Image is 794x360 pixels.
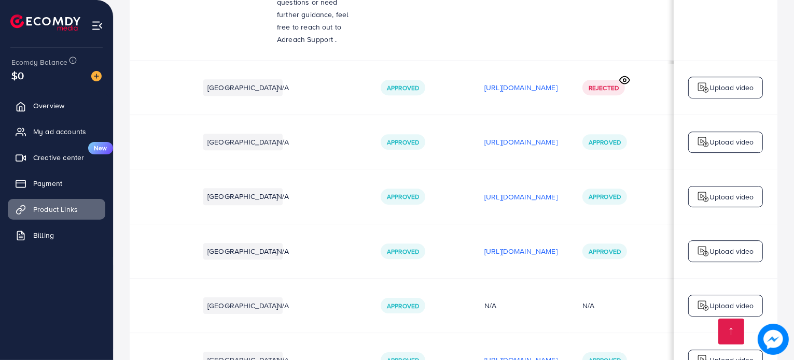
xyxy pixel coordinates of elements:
img: image [91,71,102,81]
img: image [758,324,789,355]
span: Billing [33,230,54,240]
p: Upload video [709,136,754,148]
div: N/A [582,300,594,311]
a: Product Links [8,199,105,220]
p: Upload video [709,81,754,94]
span: Ecomdy Balance [11,57,67,67]
img: logo [697,81,709,94]
span: N/A [277,137,289,147]
span: $0 [11,68,24,83]
li: [GEOGRAPHIC_DATA] [203,297,283,314]
p: [URL][DOMAIN_NAME] [484,191,558,203]
span: Rejected [589,83,619,92]
span: Approved [387,247,419,256]
li: [GEOGRAPHIC_DATA] [203,79,283,96]
span: Product Links [33,204,78,214]
span: Approved [387,138,419,147]
span: Approved [387,301,419,310]
li: [GEOGRAPHIC_DATA] [203,188,283,205]
span: Approved [589,247,621,256]
p: [URL][DOMAIN_NAME] [484,81,558,94]
span: Approved [387,192,419,201]
img: logo [697,136,709,148]
div: N/A [484,300,558,311]
p: [URL][DOMAIN_NAME] [484,136,558,148]
a: Overview [8,95,105,116]
a: Payment [8,173,105,194]
span: My ad accounts [33,126,86,137]
li: [GEOGRAPHIC_DATA] [203,134,283,150]
p: [URL][DOMAIN_NAME] [484,245,558,257]
span: N/A [277,246,289,256]
span: N/A [277,191,289,201]
a: My ad accounts [8,121,105,142]
img: logo [697,299,709,312]
p: Upload video [709,299,754,312]
span: N/A [277,300,289,311]
p: Upload video [709,245,754,257]
li: [GEOGRAPHIC_DATA] [203,243,283,260]
a: Billing [8,225,105,246]
span: Creative center [33,152,84,163]
span: Payment [33,178,62,189]
span: Overview [33,100,64,111]
img: menu [91,20,103,32]
a: Creative centerNew [8,147,105,168]
span: N/A [277,82,289,93]
span: Approved [589,192,621,201]
span: Approved [387,83,419,92]
img: logo [10,15,80,31]
span: Approved [589,138,621,147]
img: logo [697,191,709,203]
img: logo [697,245,709,257]
p: Upload video [709,191,754,203]
span: New [88,142,113,154]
